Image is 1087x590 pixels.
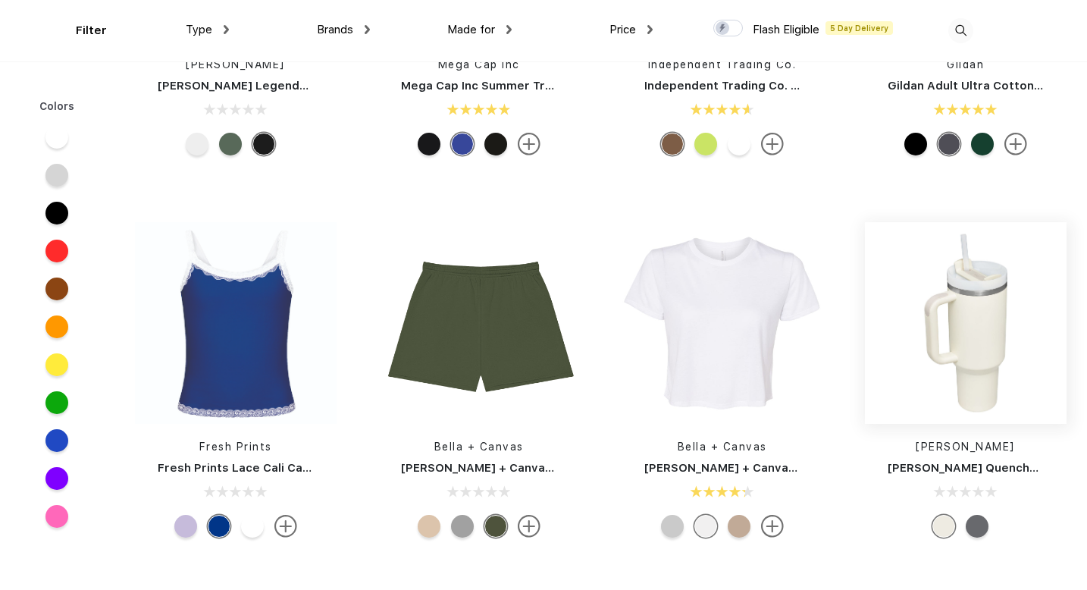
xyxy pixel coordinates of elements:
img: more.svg [761,133,784,155]
div: White With White With Black [418,133,440,155]
div: Purple White [174,515,197,538]
a: [PERSON_NAME] [916,441,1015,453]
div: Polar [186,133,208,155]
img: dropdown.png [365,25,370,34]
a: Independent Trading Co. [648,58,797,71]
div: Royal Blue [208,515,230,538]
div: White [728,133,750,155]
img: func=resize&h=266 [865,222,1067,424]
img: func=resize&h=266 [135,222,337,424]
a: Bella + Canvas [678,441,767,453]
a: Mega Cap Inc Summer Trucker Cap [401,79,604,93]
span: Flash Eligible [753,23,819,36]
img: dropdown.png [224,25,229,34]
img: more.svg [761,515,784,538]
a: Fresh Prints Lace Cali Camisole Top [158,461,366,475]
a: Fresh Prints [199,441,272,453]
a: [PERSON_NAME] Legendary Camp Mug 12 oz [158,79,414,93]
a: Mega Cap Inc [438,58,520,71]
div: Safety Yellow [694,133,717,155]
div: Athletic Heather [661,515,684,538]
div: Forest Green [971,133,994,155]
img: more.svg [1004,133,1027,155]
div: Black [904,133,927,155]
img: more.svg [518,515,540,538]
div: Black [252,133,275,155]
div: Charcoal [938,133,960,155]
div: Cream [932,515,955,538]
img: func=resize&h=266 [622,222,823,424]
span: Made for [447,23,495,36]
img: dropdown.png [506,25,512,34]
div: Tan [418,515,440,538]
img: func=resize&h=266 [378,222,580,424]
img: more.svg [274,515,297,538]
div: Filter [76,22,107,39]
div: Athletic Heather [451,515,474,538]
span: Type [186,23,212,36]
div: Grey With Black [484,133,507,155]
a: [PERSON_NAME] [186,58,285,71]
img: desktop_search.svg [948,18,973,43]
img: dropdown.png [647,25,653,34]
div: Military Green [484,515,507,538]
div: White [694,515,717,538]
div: Green [219,133,242,155]
a: [PERSON_NAME] + Canvas [DEMOGRAPHIC_DATA]' Flowy Cropped T-Shirt [644,461,1067,475]
a: Bella + Canvas [434,441,524,453]
div: Saddle [661,133,684,155]
span: Price [609,23,636,36]
img: more.svg [518,133,540,155]
div: Royal [451,133,474,155]
div: White [241,515,264,538]
a: [PERSON_NAME] + Canvas [DEMOGRAPHIC_DATA]' Cutoff Sweat Short [401,461,806,475]
div: Charcoal [966,515,988,538]
a: Gildan [947,58,984,71]
span: Brands [317,23,353,36]
div: Colors [28,99,86,115]
span: 5 Day Delivery [825,21,893,35]
a: Independent Trading Co. Midweight Hooded Sweatshirt [644,79,966,93]
div: Heather Dust [728,515,750,538]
